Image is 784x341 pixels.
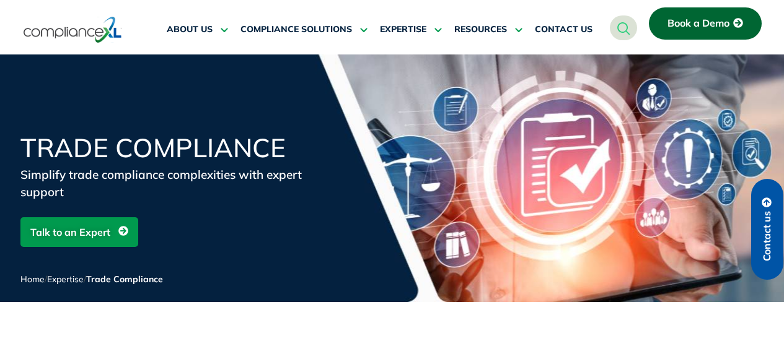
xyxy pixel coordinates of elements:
[535,15,592,45] a: CONTACT US
[380,15,442,45] a: EXPERTISE
[454,15,522,45] a: RESOURCES
[649,7,762,40] a: Book a Demo
[20,274,163,285] span: / /
[380,24,426,35] span: EXPERTISE
[24,15,122,44] img: logo-one.svg
[20,274,45,285] a: Home
[667,18,729,29] span: Book a Demo
[762,211,773,261] span: Contact us
[751,179,783,280] a: Contact us
[20,166,318,201] div: Simplify trade compliance complexities with expert support
[47,274,84,285] a: Expertise
[86,274,163,285] span: Trade Compliance
[240,15,368,45] a: COMPLIANCE SOLUTIONS
[240,24,352,35] span: COMPLIANCE SOLUTIONS
[20,135,318,161] h1: Trade Compliance
[535,24,592,35] span: CONTACT US
[20,217,138,247] a: Talk to an Expert
[610,15,637,40] a: navsearch-button
[30,220,110,244] span: Talk to an Expert
[167,15,228,45] a: ABOUT US
[454,24,507,35] span: RESOURCES
[167,24,213,35] span: ABOUT US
